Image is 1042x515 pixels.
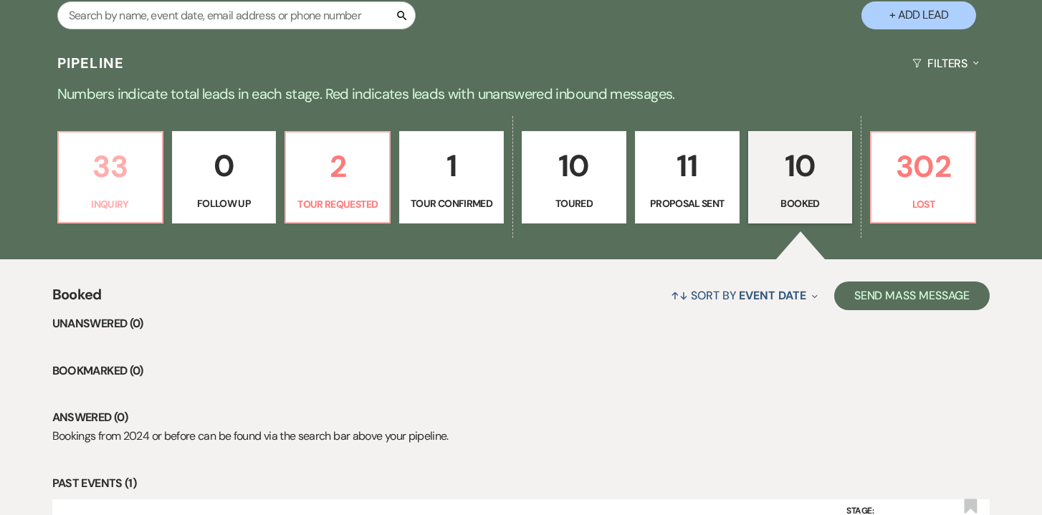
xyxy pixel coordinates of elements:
[57,53,125,73] h3: Pipeline
[635,131,740,224] a: 11Proposal Sent
[870,131,976,224] a: 302Lost
[52,314,990,333] li: Unanswered (0)
[295,196,381,212] p: Tour Requested
[67,196,153,212] p: Inquiry
[57,131,163,224] a: 33Inquiry
[531,142,617,190] p: 10
[172,131,277,224] a: 0Follow Up
[181,142,267,190] p: 0
[907,44,985,82] button: Filters
[52,474,990,493] li: Past Events (1)
[644,196,730,211] p: Proposal Sent
[181,196,267,211] p: Follow Up
[739,288,806,303] span: Event Date
[52,427,990,446] p: Bookings from 2024 or before can be found via the search bar above your pipeline.
[408,142,494,190] p: 1
[531,196,617,211] p: Toured
[67,143,153,191] p: 33
[880,196,966,212] p: Lost
[757,196,843,211] p: Booked
[285,131,391,224] a: 2Tour Requested
[834,281,990,310] button: Send Mass Message
[671,288,688,303] span: ↑↓
[52,284,102,314] span: Booked
[665,276,823,314] button: Sort By Event Date
[757,142,843,190] p: 10
[5,82,1037,105] p: Numbers indicate total leads in each stage. Red indicates leads with unanswered inbound messages.
[57,1,416,29] input: Search by name, event date, email address or phone number
[644,142,730,190] p: 11
[522,131,626,224] a: 10Toured
[399,131,504,224] a: 1Tour Confirmed
[295,143,381,191] p: 2
[408,196,494,211] p: Tour Confirmed
[861,1,976,29] button: + Add Lead
[52,408,990,427] li: Answered (0)
[880,143,966,191] p: 302
[748,131,853,224] a: 10Booked
[52,362,990,380] li: Bookmarked (0)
